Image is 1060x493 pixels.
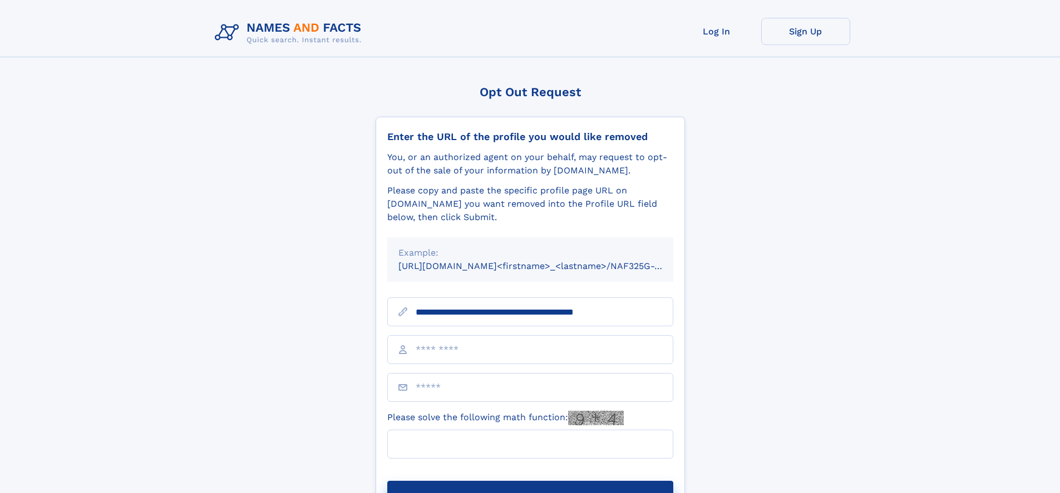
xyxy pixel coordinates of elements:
label: Please solve the following math function: [387,411,624,425]
div: Enter the URL of the profile you would like removed [387,131,673,143]
div: Example: [398,246,662,260]
div: You, or an authorized agent on your behalf, may request to opt-out of the sale of your informatio... [387,151,673,177]
img: Logo Names and Facts [210,18,371,48]
div: Opt Out Request [376,85,685,99]
a: Log In [672,18,761,45]
div: Please copy and paste the specific profile page URL on [DOMAIN_NAME] you want removed into the Pr... [387,184,673,224]
a: Sign Up [761,18,850,45]
small: [URL][DOMAIN_NAME]<firstname>_<lastname>/NAF325G-xxxxxxxx [398,261,694,271]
